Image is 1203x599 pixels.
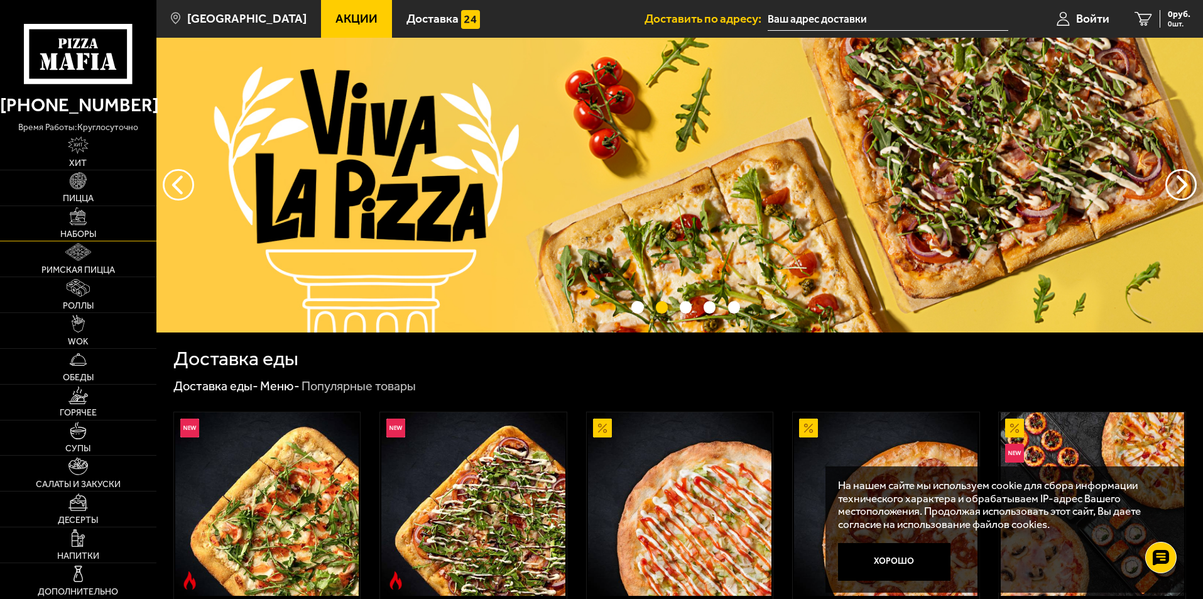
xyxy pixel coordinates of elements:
[631,301,643,313] button: точки переключения
[173,378,258,393] a: Доставка еды-
[1076,13,1109,25] span: Войти
[180,571,199,590] img: Острое блюдо
[1168,20,1190,28] span: 0 шт.
[63,302,94,310] span: Роллы
[645,13,768,25] span: Доставить по адресу:
[1005,419,1024,437] img: Акционный
[406,13,459,25] span: Доставка
[36,480,121,489] span: Салаты и закуски
[794,412,977,596] img: Пепперони 25 см (толстое с сыром)
[175,412,359,596] img: Римская с креветками
[63,194,94,203] span: Пицца
[38,588,118,596] span: Дополнительно
[63,373,94,382] span: Обеды
[163,169,194,201] button: следующий
[302,378,416,395] div: Популярные товары
[1001,412,1184,596] img: Всё включено
[65,444,90,453] span: Супы
[768,8,1008,31] input: Ваш адрес доставки
[180,419,199,437] img: Новинка
[680,301,692,313] button: точки переключения
[174,412,361,596] a: НовинкаОстрое блюдоРимская с креветками
[57,552,99,561] span: Напитки
[1165,169,1197,201] button: предыдущий
[68,338,89,346] span: WOK
[587,412,773,596] a: АкционныйАль-Шам 25 см (тонкое тесто)
[335,13,378,25] span: Акции
[656,301,668,313] button: точки переключения
[1168,10,1190,19] span: 0 руб.
[793,412,979,596] a: АкционныйПепперони 25 см (толстое с сыром)
[58,516,98,525] span: Десерты
[386,419,405,437] img: Новинка
[380,412,567,596] a: НовинкаОстрое блюдоРимская с мясным ассорти
[60,230,96,239] span: Наборы
[1005,444,1024,463] img: Новинка
[588,412,771,596] img: Аль-Шам 25 см (тонкое тесто)
[838,479,1167,531] p: На нашем сайте мы используем cookie для сбора информации технического характера и обрабатываем IP...
[593,419,612,437] img: Акционный
[728,301,740,313] button: точки переключения
[187,13,307,25] span: [GEOGRAPHIC_DATA]
[386,571,405,590] img: Острое блюдо
[69,159,87,168] span: Хит
[173,349,298,369] h1: Доставка еды
[381,412,565,596] img: Римская с мясным ассорти
[461,10,480,29] img: 15daf4d41897b9f0e9f617042186c801.svg
[41,266,115,275] span: Римская пицца
[999,412,1185,596] a: АкционныйНовинкаВсё включено
[704,301,716,313] button: точки переключения
[838,543,951,581] button: Хорошо
[799,419,818,437] img: Акционный
[260,378,300,393] a: Меню-
[60,409,97,417] span: Горячее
